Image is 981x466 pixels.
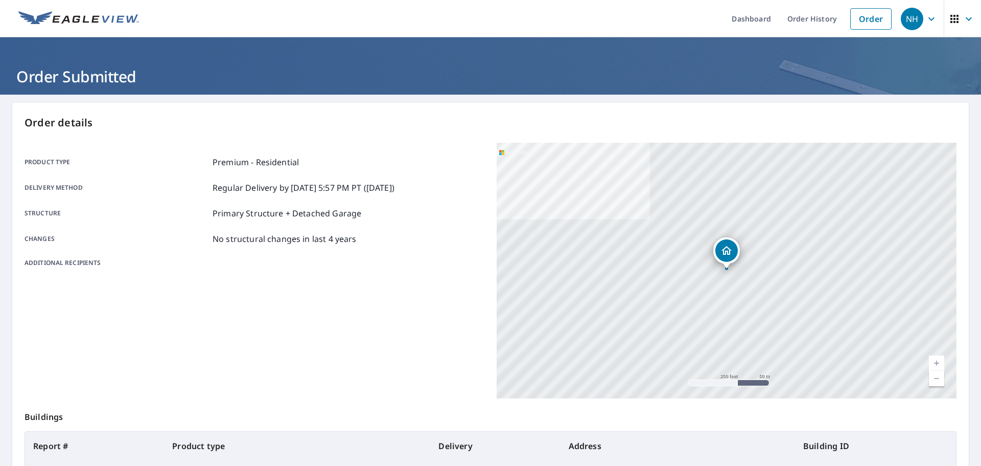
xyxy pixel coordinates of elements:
p: Regular Delivery by [DATE] 5:57 PM PT ([DATE]) [213,182,394,194]
a: Current Level 17, Zoom Out [929,371,944,386]
p: Order details [25,115,956,130]
p: Product type [25,156,208,168]
a: Order [850,8,892,30]
div: Dropped pin, building 1, Residential property, 30228 4th Pl SW Federal Way, WA 98023 [713,237,740,269]
p: Additional recipients [25,258,208,268]
p: Premium - Residential [213,156,299,168]
th: Report # [25,432,164,460]
th: Delivery [430,432,560,460]
p: Delivery method [25,182,208,194]
h1: Order Submitted [12,66,969,87]
th: Product type [164,432,430,460]
p: Primary Structure + Detached Garage [213,207,361,219]
p: No structural changes in last 4 years [213,233,357,245]
th: Address [560,432,795,460]
div: NH [901,8,923,30]
th: Building ID [795,432,956,460]
img: EV Logo [18,11,139,27]
p: Changes [25,233,208,245]
a: Current Level 17, Zoom In [929,356,944,371]
p: Structure [25,207,208,219]
p: Buildings [25,398,956,431]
